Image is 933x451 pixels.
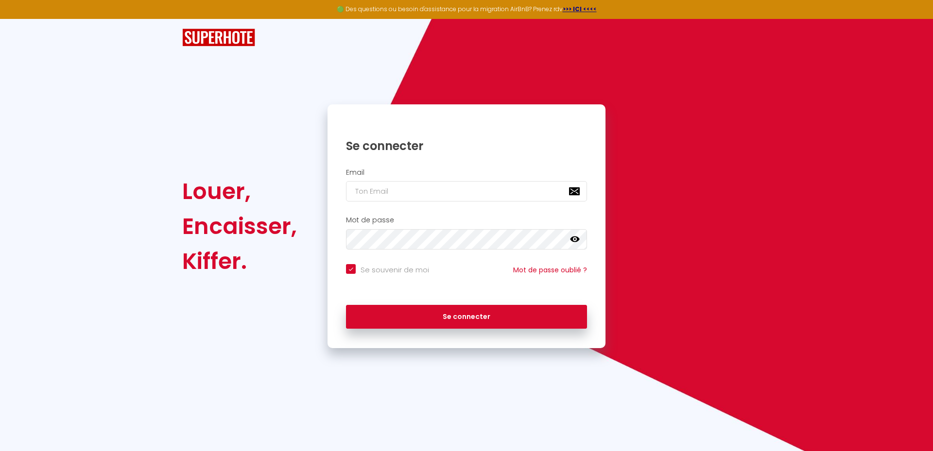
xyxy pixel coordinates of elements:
[182,209,297,244] div: Encaisser,
[346,305,587,329] button: Se connecter
[182,29,255,47] img: SuperHote logo
[346,181,587,201] input: Ton Email
[346,138,587,153] h1: Se connecter
[182,174,297,209] div: Louer,
[346,168,587,177] h2: Email
[513,265,587,275] a: Mot de passe oublié ?
[346,216,587,224] h2: Mot de passe
[563,5,597,13] a: >>> ICI <<<<
[182,244,297,279] div: Kiffer.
